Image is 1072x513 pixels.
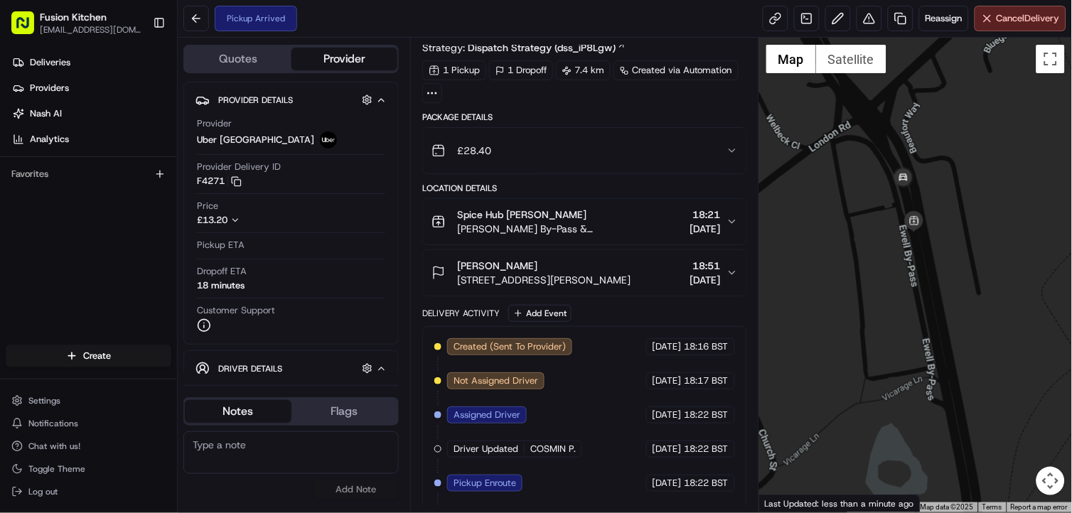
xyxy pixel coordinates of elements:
a: Providers [6,77,177,99]
div: 1 Dropoff [489,60,553,80]
a: Terms [982,503,1002,511]
span: [STREET_ADDRESS][PERSON_NAME] [457,273,631,287]
span: Dispatch Strategy (dss_iP8Lgw) [468,40,616,55]
span: Assigned Driver [454,409,520,421]
img: 1736555255976-a54dd68f-1ca7-489b-9aae-adbdc363a1c4 [14,136,40,161]
span: COSMIN P. [530,443,576,455]
span: Analytics [30,133,69,146]
span: Log out [28,486,58,497]
div: 7.4 km [556,60,611,80]
img: uber-new-logo.jpeg [320,131,337,148]
span: Uber [GEOGRAPHIC_DATA] [197,134,314,146]
span: Not Assigned Driver [454,374,538,387]
span: Provider Delivery ID [197,161,281,173]
button: Log out [6,482,171,502]
button: Reassign [919,6,969,31]
button: Settings [6,391,171,411]
div: 💻 [120,319,132,330]
button: Toggle Theme [6,459,171,479]
span: [DATE] [653,409,682,421]
span: Toggle Theme [28,463,85,475]
span: 1:26 PM [199,220,233,232]
button: Spice Hub [PERSON_NAME][PERSON_NAME] By-Pass & [GEOGRAPHIC_DATA] 2PP, [GEOGRAPHIC_DATA]18:21[DATE] [423,199,746,244]
button: [PERSON_NAME][STREET_ADDRESS][PERSON_NAME]18:51[DATE] [423,250,746,296]
button: CancelDelivery [975,6,1066,31]
span: [EMAIL_ADDRESS][DOMAIN_NAME] [40,24,141,36]
button: Notes [185,400,291,423]
button: Chat with us! [6,436,171,456]
span: Notifications [28,418,78,429]
div: Start new chat [64,136,233,150]
span: 18:22 BST [685,477,729,490]
span: Driver Updated [454,443,518,455]
span: Provider [197,117,232,130]
div: Location Details [422,183,747,194]
button: Driver Details [195,357,387,380]
span: 18:17 BST [685,374,729,387]
span: API Documentation [134,318,228,332]
span: Created (Sent To Provider) [454,340,566,353]
span: [DATE] [690,273,721,287]
span: Reassign [926,12,963,25]
button: Add Event [508,305,572,322]
span: [PERSON_NAME] [44,259,115,270]
div: 📗 [14,319,26,330]
span: Pylon [141,352,172,363]
button: £28.40 [423,128,746,173]
img: Joana Marie Avellanoza [14,207,37,229]
a: 💻API Documentation [114,312,234,337]
span: Knowledge Base [28,318,109,332]
div: Delivery Activity [422,308,500,319]
span: [PERSON_NAME] [PERSON_NAME] [44,220,188,232]
span: [DATE] [653,340,682,353]
a: Powered byPylon [100,352,172,363]
div: Favorites [6,163,171,185]
img: 1736555255976-a54dd68f-1ca7-489b-9aae-adbdc363a1c4 [28,259,40,271]
button: Fusion Kitchen[EMAIL_ADDRESS][DOMAIN_NAME] [6,6,147,40]
span: [DATE] [653,443,682,455]
span: Nash AI [30,107,62,120]
span: Providers [30,82,69,94]
span: Settings [28,395,60,406]
img: 1727276513143-84d647e1-66c0-4f92-a045-3c9f9f5dfd92 [30,136,55,161]
div: Past conversations [14,185,95,196]
button: Start new chat [242,140,259,157]
span: [DATE] [653,374,682,387]
button: Notifications [6,414,171,433]
button: Show street map [766,45,816,73]
span: Dropoff ETA [197,265,247,278]
div: 18 minutes [197,279,245,292]
button: Provider Details [195,88,387,112]
span: 18:22 BST [685,443,729,455]
span: Driver Details [218,363,282,374]
span: • [191,220,196,232]
span: Create [83,350,111,362]
span: £13.20 [197,214,227,226]
span: • [118,259,123,270]
a: 📗Knowledge Base [9,312,114,337]
span: 18:21 [690,207,721,222]
span: Customer Support [197,304,275,317]
span: 18:51 [690,259,721,273]
button: Provider [291,48,398,70]
button: See all [220,182,259,199]
button: F4271 [197,175,242,188]
span: Pickup Enroute [454,477,516,490]
button: Toggle fullscreen view [1036,45,1065,73]
span: Cancel Delivery [997,12,1060,25]
div: Last Updated: less than a minute ago [759,495,921,512]
span: Fusion Kitchen [40,10,107,24]
div: We're available if you need us! [64,150,195,161]
img: Nash [14,14,43,43]
span: Chat with us! [28,441,80,452]
span: Pickup ETA [197,239,245,252]
a: Report a map error [1011,503,1068,511]
span: [PERSON_NAME] [457,259,537,273]
a: Deliveries [6,51,177,74]
span: 18:22 BST [685,409,729,421]
a: Dispatch Strategy (dss_iP8Lgw) [468,40,626,55]
img: Google [763,494,810,512]
img: 1736555255976-a54dd68f-1ca7-489b-9aae-adbdc363a1c4 [28,221,40,232]
span: Price [197,200,218,212]
span: [DATE] [653,477,682,490]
